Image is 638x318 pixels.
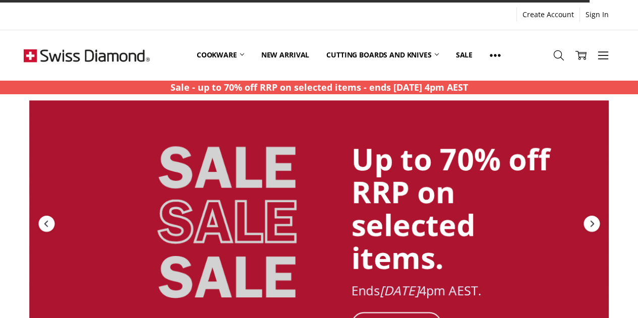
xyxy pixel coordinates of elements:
[447,33,481,78] a: Sale
[318,33,447,78] a: Cutting boards and knives
[170,81,468,93] strong: Sale - up to 70% off RRP on selected items - ends [DATE] 4pm AEST
[37,214,55,232] div: Previous
[253,33,318,78] a: New arrival
[188,33,253,78] a: Cookware
[24,30,150,81] img: Free Shipping On Every Order
[352,143,555,274] div: Up to 70% off RRP on selected items.
[517,8,579,22] a: Create Account
[580,8,614,22] a: Sign In
[380,282,419,299] em: [DATE]
[583,214,601,232] div: Next
[481,33,509,78] a: Show All
[352,284,555,298] div: Ends 4pm AEST.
